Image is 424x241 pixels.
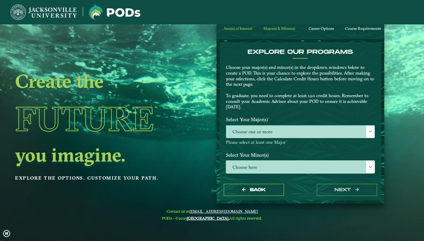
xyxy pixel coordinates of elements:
img: Jacksonville University logo [89,5,140,20]
label: Select Your Minor(s) [221,150,379,161]
h2: Create the [15,73,176,89]
span: Course Requirements [345,26,381,31]
span: Major(s) & Minor(s) [263,26,295,31]
h2: you imagine. [15,146,176,163]
a: [GEOGRAPHIC_DATA]. [187,216,229,221]
label: Select Your Major(s) [221,114,379,125]
span: Choose here [226,161,375,174]
button: next [317,184,377,196]
span: PODs - ©2025 All rights reserved. [162,216,262,221]
sup: ⋆ [268,116,270,120]
p: Explore the options. Customize your path. [15,174,176,183]
span: Area(s) of Interest [223,26,252,31]
p: Choose your major(s) and minor(s) in the dropdown windows below to create a POD. This is your cha... [226,65,375,110]
sup: ⋆ [286,139,288,143]
span: Back [250,187,266,192]
h4: EXPLORE OUR PROGRAMS [226,48,375,56]
span: Contact us at [162,209,262,214]
h1: Future [15,91,176,146]
p: Please select at least one Major [226,140,375,145]
span: Career Options [309,26,334,31]
a: [EMAIL_ADDRESS][DOMAIN_NAME] [189,209,258,214]
span: Choose one or more [226,125,375,138]
button: Back [224,184,284,196]
img: Jacksonville University logo [11,5,77,20]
